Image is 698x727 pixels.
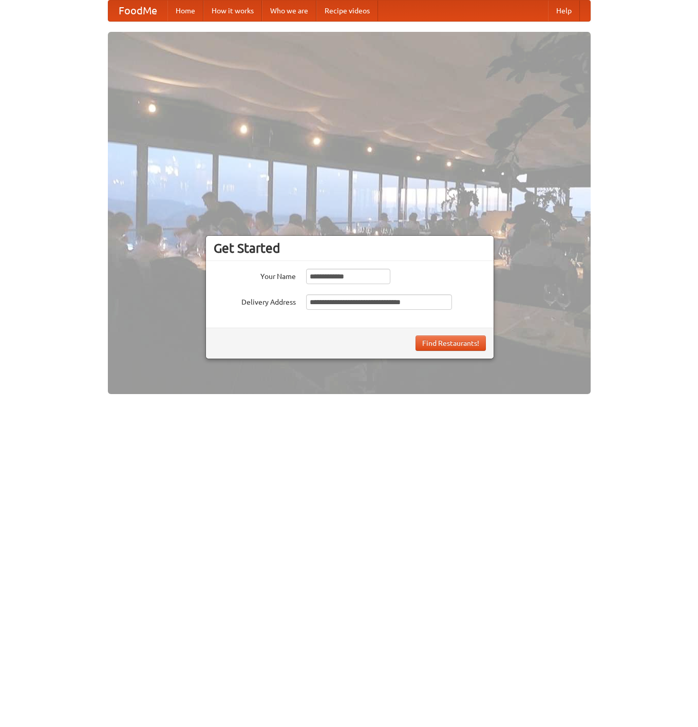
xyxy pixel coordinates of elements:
a: FoodMe [108,1,167,21]
a: Home [167,1,203,21]
a: Recipe videos [316,1,378,21]
h3: Get Started [214,240,486,256]
label: Your Name [214,269,296,282]
a: Who we are [262,1,316,21]
a: Help [548,1,580,21]
label: Delivery Address [214,294,296,307]
button: Find Restaurants! [416,335,486,351]
a: How it works [203,1,262,21]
